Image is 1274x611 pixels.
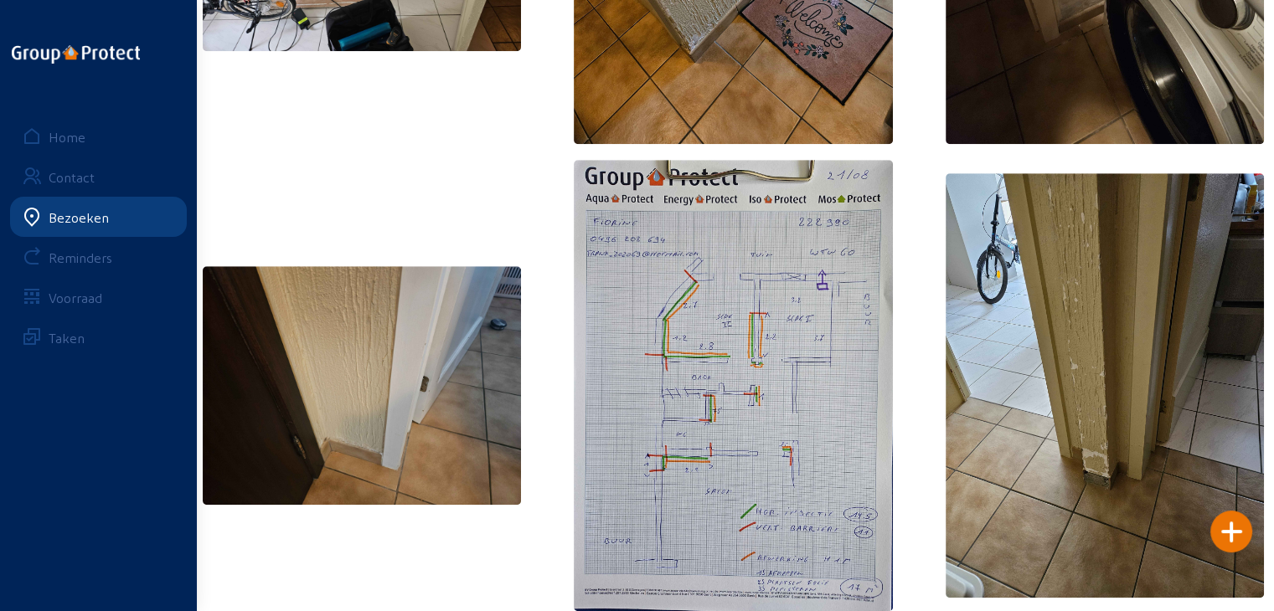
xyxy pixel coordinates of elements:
[49,209,109,225] div: Bezoeken
[10,277,187,317] a: Voorraad
[10,157,187,197] a: Contact
[10,116,187,157] a: Home
[49,249,112,265] div: Reminders
[946,173,1264,598] img: ef191f76-8f5e-a063-9b95-8baa18574cec.jpeg
[10,237,187,277] a: Reminders
[49,330,85,346] div: Taken
[574,160,892,611] img: 4779d253-45ca-8d99-71e7-8f1073768a5d.jpeg
[203,266,521,505] img: ce96afb0-3584-0994-56cf-af4027b1c2f0.jpeg
[10,197,187,237] a: Bezoeken
[10,317,187,357] a: Taken
[49,290,102,305] div: Voorraad
[12,45,140,64] img: logo-oneline.png
[49,169,95,185] div: Contact
[49,129,85,145] div: Home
